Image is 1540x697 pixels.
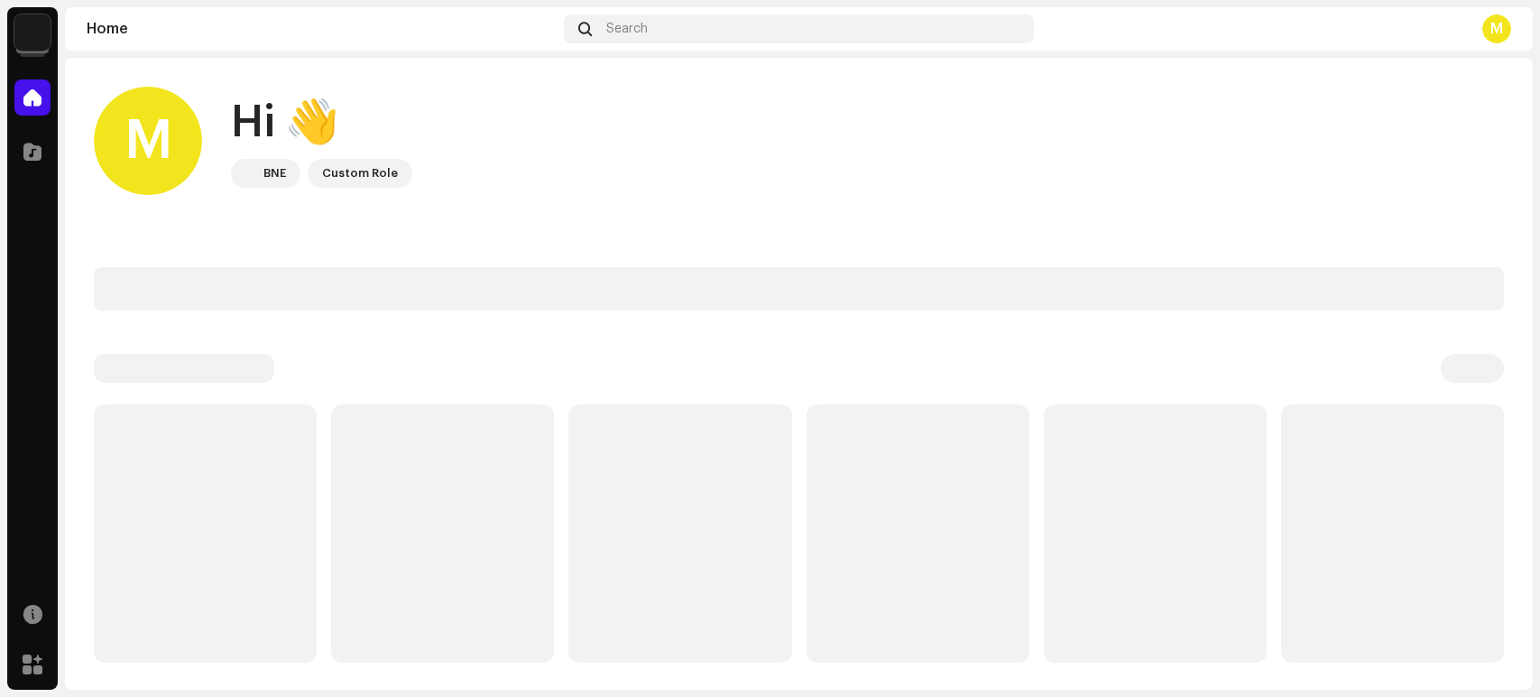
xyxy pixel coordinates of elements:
[94,87,202,195] div: M
[606,22,648,36] span: Search
[235,163,256,184] img: 71b606cd-cf1a-4591-9c5c-2aa0cd6267be
[14,14,51,51] img: 71b606cd-cf1a-4591-9c5c-2aa0cd6267be
[322,163,398,184] div: Custom Role
[1482,14,1511,43] div: M
[231,94,412,152] div: Hi 👋
[263,163,286,184] div: BNE
[87,22,557,36] div: Home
